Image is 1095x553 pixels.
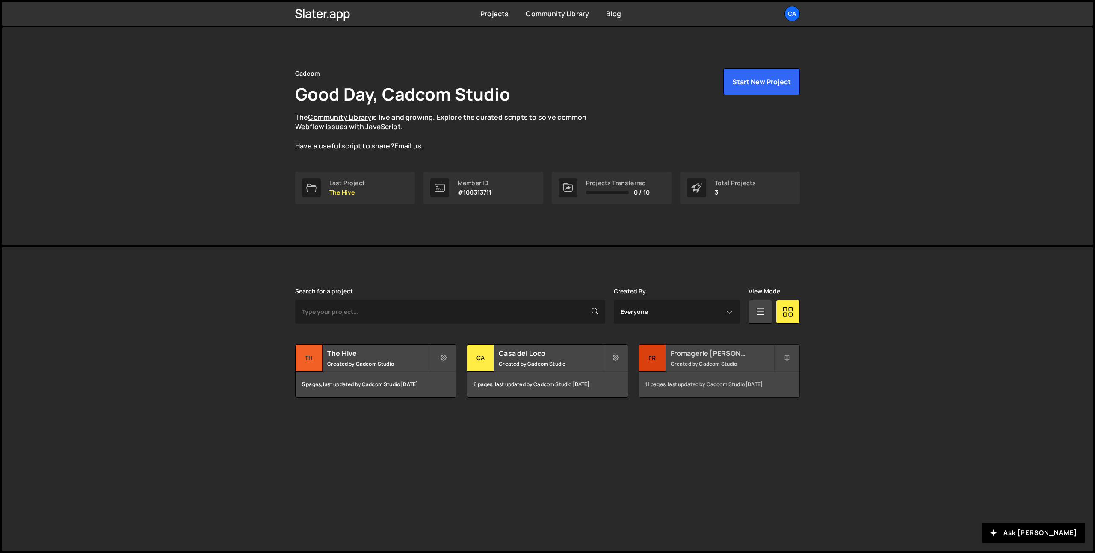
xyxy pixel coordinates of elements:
h2: Casa del Loco [499,349,602,358]
a: Community Library [308,112,371,122]
div: 11 pages, last updated by Cadcom Studio [DATE] [639,372,799,397]
button: Ask [PERSON_NAME] [982,523,1085,543]
h2: The Hive [327,349,430,358]
a: Projects [480,9,509,18]
a: Last Project The Hive [295,172,415,204]
label: Created By [614,288,646,295]
label: Search for a project [295,288,353,295]
h1: Good Day, Cadcom Studio [295,82,510,106]
small: Created by Cadcom Studio [499,360,602,367]
a: Ca Casa del Loco Created by Cadcom Studio 6 pages, last updated by Cadcom Studio [DATE] [467,344,628,398]
div: Projects Transferred [586,180,650,186]
a: Th The Hive Created by Cadcom Studio 5 pages, last updated by Cadcom Studio [DATE] [295,344,456,398]
div: Total Projects [715,180,756,186]
button: Start New Project [723,68,800,95]
div: Last Project [329,180,365,186]
small: Created by Cadcom Studio [327,360,430,367]
h2: Fromagerie [PERSON_NAME] [671,349,774,358]
small: Created by Cadcom Studio [671,360,774,367]
a: Email us [394,141,421,151]
a: Blog [606,9,621,18]
a: Community Library [526,9,589,18]
div: 6 pages, last updated by Cadcom Studio [DATE] [467,372,627,397]
a: Ca [784,6,800,21]
span: 0 / 10 [634,189,650,196]
div: Fr [639,345,666,372]
input: Type your project... [295,300,605,324]
div: Ca [467,345,494,372]
p: #100313711 [458,189,492,196]
div: Member ID [458,180,492,186]
p: 3 [715,189,756,196]
div: Th [296,345,323,372]
div: Cadcom [295,68,320,79]
p: The Hive [329,189,365,196]
p: The is live and growing. Explore the curated scripts to solve common Webflow issues with JavaScri... [295,112,603,151]
div: 5 pages, last updated by Cadcom Studio [DATE] [296,372,456,397]
a: Fr Fromagerie [PERSON_NAME] Created by Cadcom Studio 11 pages, last updated by Cadcom Studio [DATE] [639,344,800,398]
label: View Mode [749,288,780,295]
